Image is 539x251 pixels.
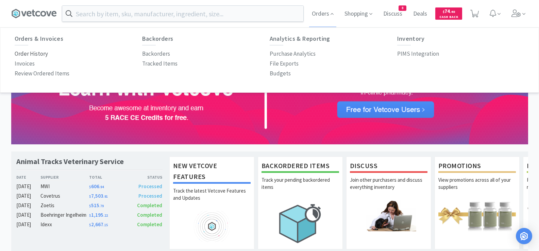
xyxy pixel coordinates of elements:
div: Status [126,174,163,180]
p: File Exports [270,59,299,68]
span: 8 [399,6,406,11]
a: PIMS Integration [397,49,439,59]
span: . 22 [103,213,108,218]
p: Review Ordered Items [15,69,69,78]
input: Search by item, sku, manufacturer, ingredient, size... [62,6,303,21]
span: 2,667 [89,221,108,228]
a: $74.40Cash Back [435,4,462,23]
span: . 15 [103,223,108,227]
span: 515 [89,202,104,209]
span: $ [443,10,444,14]
p: PIMS Integration [397,49,439,58]
span: Completed [137,221,162,228]
div: [DATE] [16,182,41,191]
h1: Promotions [438,160,516,173]
div: [DATE] [16,211,41,219]
h6: Analytics & Reporting [270,35,397,42]
span: 606 [89,183,104,190]
span: . 40 [450,10,455,14]
h1: New Vetcove Features [173,160,251,184]
p: Invoices [15,59,35,68]
div: [DATE] [16,192,41,200]
div: Zoetis [40,201,89,210]
div: [DATE] [16,201,41,210]
span: 74 [443,8,455,14]
p: Purchase Analytics [270,49,316,58]
span: Processed [138,193,162,199]
div: [DATE] [16,220,41,229]
p: Track your pending backordered items [262,176,339,200]
img: hero_promotions.png [438,200,516,231]
img: hero_feature_roadmap.png [173,211,251,242]
span: . 94 [99,185,104,189]
a: Review Ordered Items [15,69,69,78]
h1: Animal Tracks Veterinary Service [16,157,124,166]
a: Backordered ItemsTrack your pending backordered items [258,157,343,249]
a: Backorders [142,49,170,59]
p: Track the latest Vetcove Features and Updates [173,187,251,211]
h1: Discuss [350,160,427,173]
div: Idexx [40,220,89,229]
div: Supplier [40,174,89,180]
span: 1,195 [89,212,108,218]
img: 72e902af0f5a4fbaa8a378133742b35d.png [11,41,528,144]
div: MWI [40,182,89,191]
a: Purchase Analytics [270,49,316,59]
img: hero_backorders.png [262,200,339,247]
div: Total [89,174,126,180]
a: Discuss8 [381,11,405,17]
p: Join other purchasers and discuss everything inventory [350,176,427,200]
span: . 91 [103,194,108,199]
p: Backorders [142,49,170,58]
a: [DATE]Covetrus$7,503.91Processed [16,192,163,200]
span: 7,503 [89,193,108,199]
span: $ [89,223,91,227]
a: PromotionsView promotions across all of your suppliers [435,157,520,249]
p: Tracked Items [142,59,178,68]
a: [DATE]Boehringer Ingelheim$1,195.22Completed [16,211,163,219]
a: Tracked Items [142,59,178,69]
h6: Backorders [142,35,270,42]
p: View promotions across all of your suppliers [438,176,516,200]
a: Order History [15,49,48,59]
a: [DATE]MWI$606.94Processed [16,182,163,191]
a: [DATE]Idexx$2,667.15Completed [16,220,163,229]
p: Budgets [270,69,291,78]
img: hero_discuss.png [350,200,427,231]
a: New Vetcove FeaturesTrack the latest Vetcove Features and Updates [169,157,254,249]
span: Processed [138,183,162,190]
div: Covetrus [40,192,89,200]
h1: Backordered Items [262,160,339,173]
div: Date [16,174,41,180]
div: Open Intercom Messenger [516,228,532,244]
a: [DATE]Zoetis$515.79Completed [16,201,163,210]
span: Cash Back [439,15,458,20]
span: $ [89,204,91,208]
h6: Inventory [397,35,525,42]
span: Completed [137,202,162,209]
a: DiscussJoin other purchasers and discuss everything inventory [346,157,431,249]
a: Invoices [15,59,35,69]
span: $ [89,213,91,218]
p: Order History [15,49,48,58]
h6: Orders & Invoices [15,35,142,42]
span: . 79 [99,204,104,208]
div: Boehringer Ingelheim [40,211,89,219]
a: Deals [410,11,430,17]
span: Completed [137,212,162,218]
span: $ [89,185,91,189]
a: Budgets [270,69,291,78]
a: File Exports [270,59,299,69]
span: $ [89,194,91,199]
